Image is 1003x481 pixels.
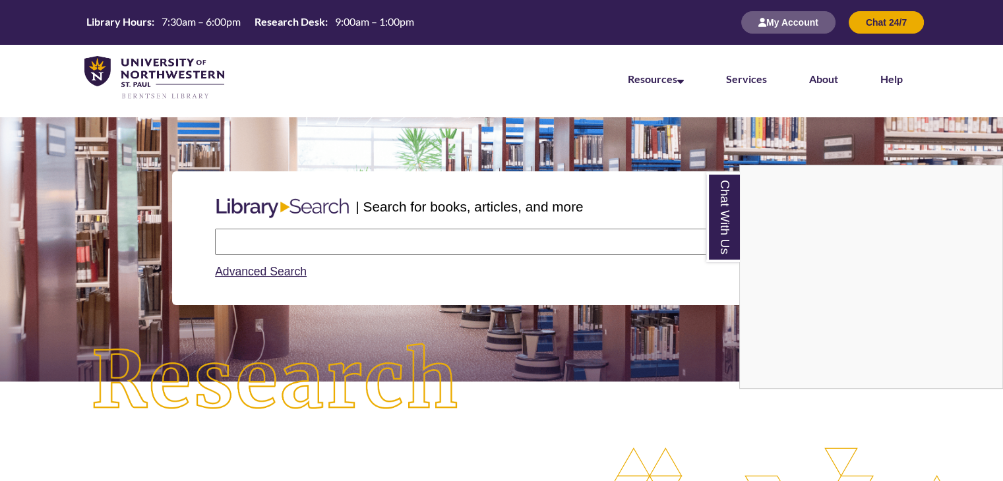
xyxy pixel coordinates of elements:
a: Help [880,72,903,85]
img: UNWSP Library Logo [84,56,224,100]
iframe: Chat Widget [740,165,1002,388]
a: Resources [628,72,684,85]
a: About [809,72,838,85]
a: Chat With Us [706,172,740,262]
div: Chat With Us [739,165,1003,389]
a: Services [726,72,767,85]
